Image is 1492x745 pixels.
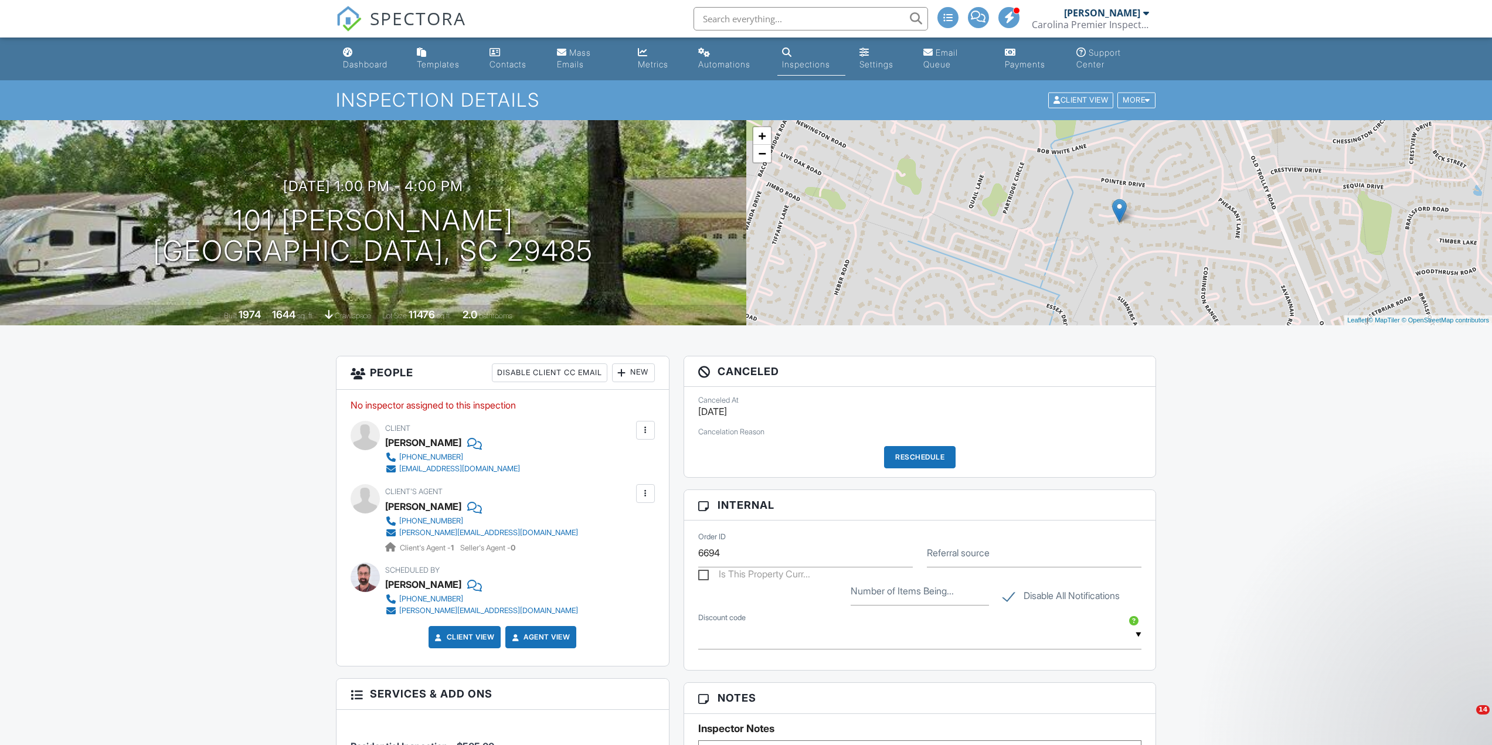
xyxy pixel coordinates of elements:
a: Payments [1000,42,1062,76]
strong: 1 [451,543,454,552]
a: Email Queue [919,42,991,76]
h3: Notes [684,683,1156,713]
a: © OpenStreetMap contributors [1402,317,1489,324]
a: © MapTiler [1368,317,1400,324]
a: Mass Emails [552,42,623,76]
label: Order ID [698,532,726,542]
a: Dashboard [338,42,403,76]
div: New [612,363,655,382]
input: Search everything... [694,7,928,30]
strong: 0 [511,543,515,552]
div: Carolina Premier Inspections LLC [1032,19,1149,30]
div: Dashboard [343,59,388,69]
span: crawlspace [335,311,371,320]
h1: Inspection Details [336,90,1157,110]
img: The Best Home Inspection Software - Spectora [336,6,362,32]
div: 1644 [272,308,295,321]
a: Settings [855,42,909,76]
a: [PERSON_NAME] [385,498,461,515]
a: Metrics [633,42,684,76]
div: [PERSON_NAME] [385,434,461,451]
a: [PHONE_NUMBER] [385,451,520,463]
div: 2.0 [463,308,477,321]
a: Automations (Basic) [694,42,768,76]
a: SPECTORA [336,16,466,40]
a: [PHONE_NUMBER] [385,515,578,527]
a: Client View [433,631,495,643]
a: Leaflet [1347,317,1367,324]
iframe: Intercom live chat [1452,705,1480,733]
input: Number of Items Being Re-Inspected (If Re-Inspection) [851,577,989,605]
h1: 101 [PERSON_NAME] [GEOGRAPHIC_DATA], SC 29485 [153,205,593,267]
h3: Internal [684,490,1156,521]
a: [PERSON_NAME][EMAIL_ADDRESS][DOMAIN_NAME] [385,527,578,539]
div: [EMAIL_ADDRESS][DOMAIN_NAME] [399,464,520,474]
div: [PERSON_NAME][EMAIL_ADDRESS][DOMAIN_NAME] [399,606,578,615]
span: Client's Agent - [400,543,456,552]
span: sq.ft. [437,311,451,320]
span: Client [385,424,410,433]
div: Inspections [782,59,830,69]
span: Lot Size [382,311,407,320]
span: bathrooms [479,311,512,320]
a: Contacts [485,42,543,76]
div: Email Queue [923,47,958,69]
div: [PHONE_NUMBER] [399,594,463,604]
div: Templates [417,59,460,69]
div: Payments [1005,59,1045,69]
h3: [DATE] 1:00 pm - 4:00 pm [283,178,463,194]
a: Support Center [1072,42,1154,76]
div: [PERSON_NAME] [385,576,461,593]
div: 1974 [239,308,261,321]
label: Is This Property Currently Occupied? [698,569,810,583]
div: Automations [698,59,750,69]
a: Zoom in [753,127,771,145]
h3: People [337,356,669,390]
div: Support Center [1076,47,1121,69]
label: Referral source [927,546,990,559]
div: Settings [859,59,893,69]
span: Built [224,311,237,320]
div: Mass Emails [557,47,591,69]
a: Zoom out [753,145,771,162]
span: Seller's Agent - [460,543,515,552]
span: Scheduled By [385,566,440,574]
div: | [1344,315,1492,325]
a: [PERSON_NAME][EMAIL_ADDRESS][DOMAIN_NAME] [385,605,578,617]
div: [PERSON_NAME] [1064,7,1140,19]
label: Disable All Notifications [1003,590,1120,605]
div: [PHONE_NUMBER] [399,516,463,526]
div: Reschedule [884,446,956,468]
a: Client View [1047,95,1116,104]
div: 11476 [409,308,435,321]
span: 14 [1476,705,1490,715]
a: Inspections [777,42,845,76]
span: SPECTORA [370,6,466,30]
p: No inspector assigned to this inspection [351,399,655,411]
span: Client's Agent [385,487,443,496]
a: Templates [412,42,475,76]
div: [PHONE_NUMBER] [399,453,463,462]
div: Client View [1048,93,1113,108]
div: Cancelation Reason [698,427,1142,437]
div: Contacts [490,59,526,69]
span: sq. ft. [297,311,314,320]
h3: Services & Add ons [337,679,669,709]
a: Agent View [509,631,570,643]
div: [PERSON_NAME][EMAIL_ADDRESS][DOMAIN_NAME] [399,528,578,538]
h3: Canceled [684,356,1156,387]
p: [DATE] [698,405,1142,418]
h5: Inspector Notes [698,723,1142,734]
label: Number of Items Being Re-Inspected (If Re-Inspection) [851,584,954,597]
div: Canceled At [698,396,1142,405]
label: Discount code [698,613,746,623]
div: Disable Client CC Email [492,363,607,382]
a: [EMAIL_ADDRESS][DOMAIN_NAME] [385,463,520,475]
div: More [1117,93,1155,108]
div: Metrics [638,59,668,69]
a: [PHONE_NUMBER] [385,593,578,605]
